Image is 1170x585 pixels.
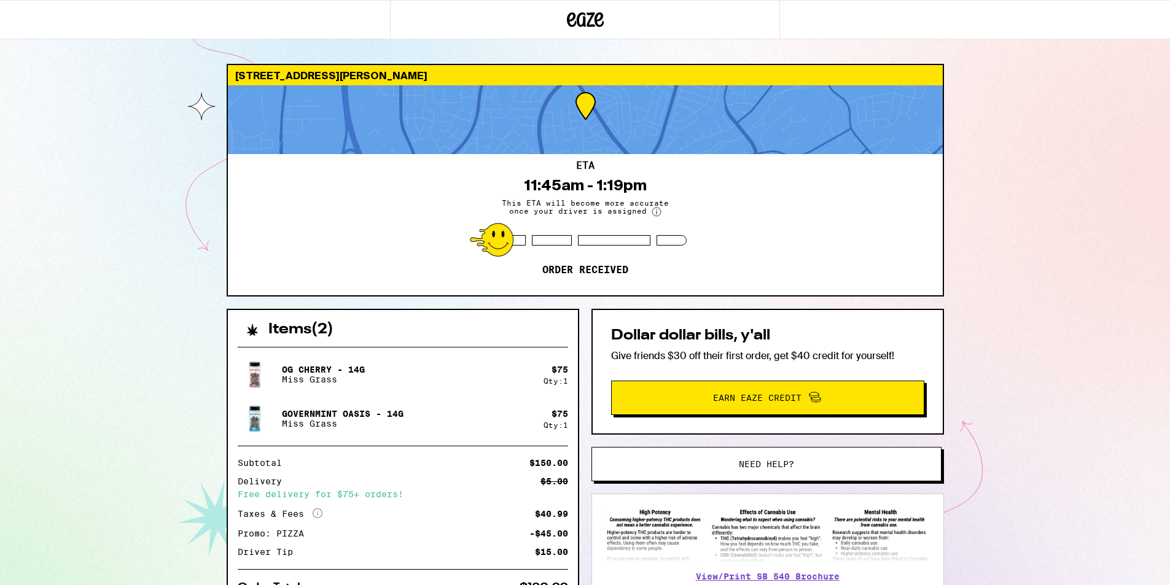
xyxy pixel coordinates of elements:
h2: Items ( 2 ) [268,322,333,337]
div: $ 75 [552,409,568,419]
button: Need help? [591,447,942,481]
a: View/Print SB 540 Brochure [696,571,840,581]
div: $5.00 [540,477,568,486]
img: SB 540 Brochure preview [604,506,931,564]
h2: Dollar dollar bills, y'all [611,328,924,343]
div: Qty: 1 [544,421,568,429]
div: Taxes & Fees [238,508,322,519]
p: Miss Grass [282,419,404,428]
div: Promo: PIZZA [238,529,313,538]
div: $150.00 [529,459,568,467]
img: Miss Grass - Governmint Oasis - 14g [238,401,272,436]
p: Give friends $30 off their first order, get $40 credit for yourself! [611,349,924,362]
span: Need help? [739,460,794,468]
div: Driver Tip [238,548,302,556]
span: This ETA will become more accurate once your driver is assigned [493,199,677,217]
p: Order received [542,264,628,276]
button: Earn Eaze Credit [611,381,924,415]
div: $ 75 [552,365,568,374]
div: Free delivery for $75+ orders! [238,490,568,498]
p: Miss Grass [282,374,365,384]
div: Delivery [238,477,291,486]
span: Earn Eaze Credit [713,393,801,402]
div: Qty: 1 [544,377,568,385]
p: OG Cherry - 14g [282,365,365,374]
div: 11:45am - 1:19pm [524,177,647,194]
div: $15.00 [535,548,568,556]
p: Governmint Oasis - 14g [282,409,404,419]
div: [STREET_ADDRESS][PERSON_NAME] [228,65,943,85]
div: Subtotal [238,459,291,467]
div: -$45.00 [529,529,568,538]
img: Miss Grass - OG Cherry - 14g [238,357,272,392]
div: $40.99 [535,509,568,518]
h2: ETA [576,161,595,171]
